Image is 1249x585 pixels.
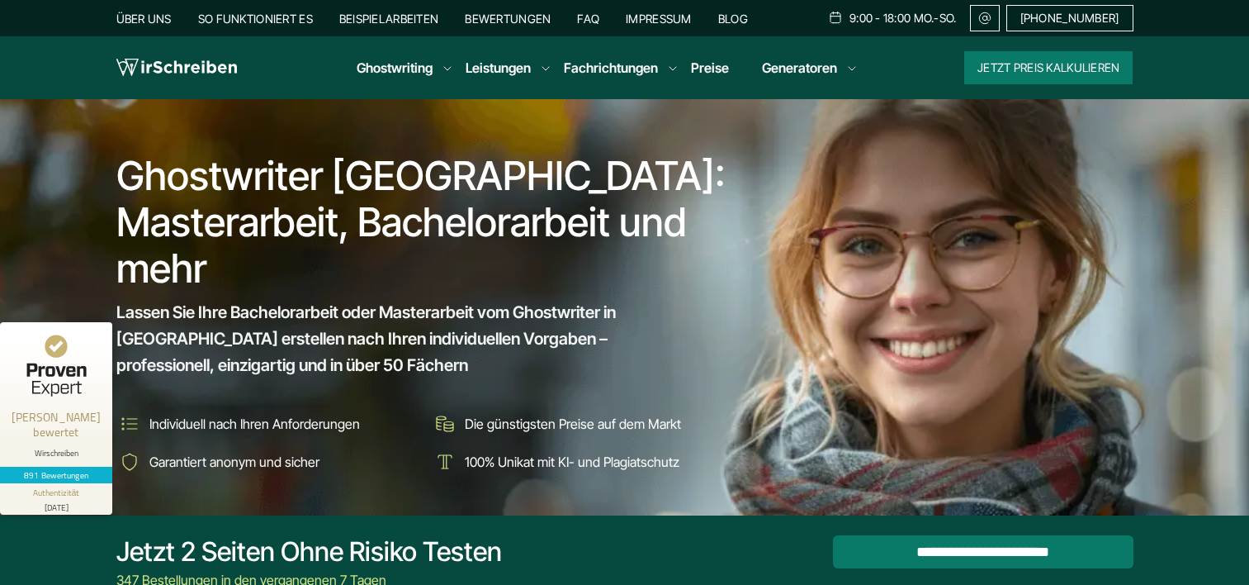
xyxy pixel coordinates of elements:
[357,58,433,78] a: Ghostwriting
[116,411,420,437] li: Individuell nach Ihren Anforderungen
[116,299,706,378] span: Lassen Sie Ihre Bachelorarbeit oder Masterarbeit vom Ghostwriter in [GEOGRAPHIC_DATA] erstellen n...
[339,12,438,26] a: Beispielarbeiten
[849,12,957,25] span: 9:00 - 18:00 Mo.-So.
[116,153,737,292] h1: Ghostwriter [GEOGRAPHIC_DATA]: Masterarbeit, Bachelorarbeit und mehr
[432,449,458,475] img: 100% Unikat mit KI- und Plagiatschutz
[1006,5,1133,31] a: [PHONE_NUMBER]
[977,12,992,25] img: Email
[432,411,458,437] img: Die günstigsten Preise auf dem Markt
[7,448,106,459] div: Wirschreiben
[626,12,692,26] a: Impressum
[718,12,748,26] a: Blog
[116,55,237,80] img: logo wirschreiben
[116,449,420,475] li: Garantiert anonym und sicher
[465,12,551,26] a: Bewertungen
[116,411,143,437] img: Individuell nach Ihren Anforderungen
[116,12,172,26] a: Über uns
[762,58,837,78] a: Generatoren
[1020,12,1119,25] span: [PHONE_NUMBER]
[7,499,106,511] div: [DATE]
[116,535,502,568] div: Jetzt 2 Seiten ohne Risiko testen
[564,58,658,78] a: Fachrichtungen
[198,12,313,26] a: So funktioniert es
[577,12,599,26] a: FAQ
[33,487,80,499] div: Authentizität
[964,51,1133,84] button: Jetzt Preis kalkulieren
[116,449,143,475] img: Garantiert anonym und sicher
[432,411,736,437] li: Die günstigsten Preise auf dem Markt
[691,59,729,76] a: Preise
[432,449,736,475] li: 100% Unikat mit KI- und Plagiatschutz
[466,58,531,78] a: Leistungen
[828,11,843,24] img: Schedule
